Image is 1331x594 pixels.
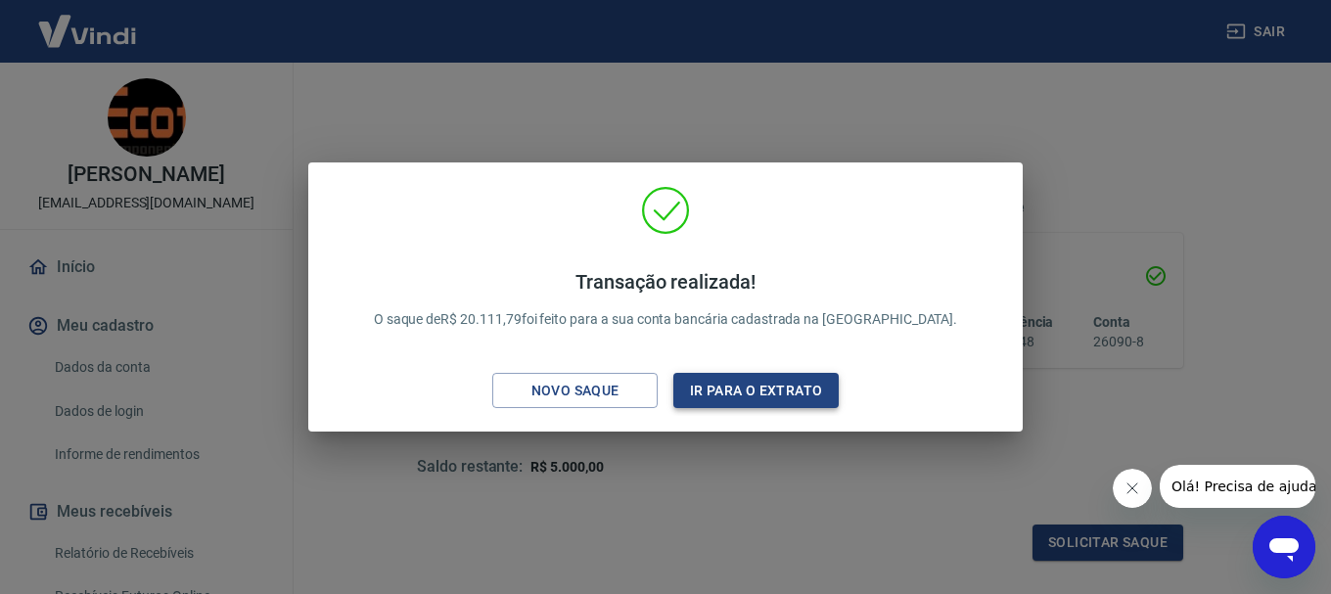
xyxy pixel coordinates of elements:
h4: Transação realizada! [374,270,958,294]
iframe: Fechar mensagem [1113,469,1152,508]
span: Olá! Precisa de ajuda? [12,14,164,29]
div: Novo saque [508,379,643,403]
button: Novo saque [492,373,658,409]
p: O saque de R$ 20.111,79 foi feito para a sua conta bancária cadastrada na [GEOGRAPHIC_DATA]. [374,270,958,330]
button: Ir para o extrato [673,373,839,409]
iframe: Botão para abrir a janela de mensagens [1253,516,1315,578]
iframe: Mensagem da empresa [1160,465,1315,508]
